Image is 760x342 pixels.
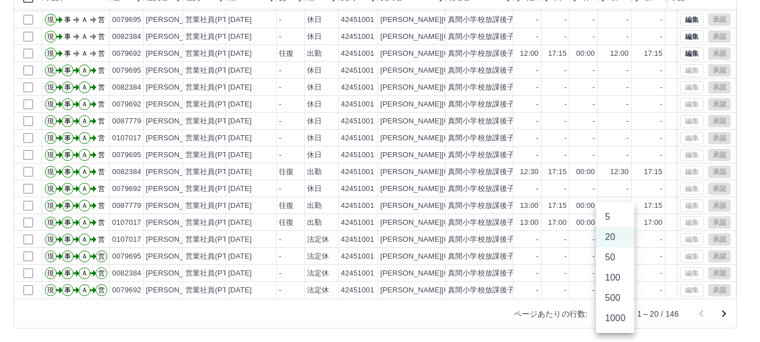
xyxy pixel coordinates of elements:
li: 50 [596,247,634,268]
li: 500 [596,288,634,308]
li: 5 [596,207,634,227]
li: 1000 [596,308,634,328]
li: 100 [596,268,634,288]
li: 20 [596,227,634,247]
